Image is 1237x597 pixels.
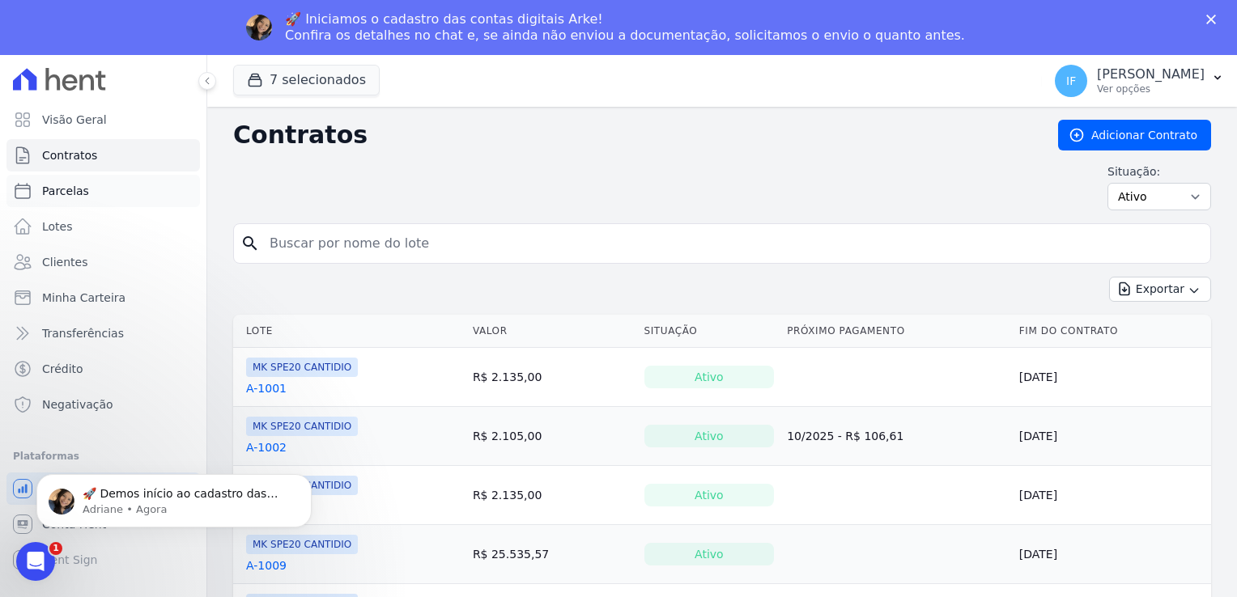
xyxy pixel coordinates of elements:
[6,104,200,136] a: Visão Geral
[233,121,1032,150] h2: Contratos
[246,380,287,396] a: A-1001
[1109,277,1211,302] button: Exportar
[6,210,200,243] a: Lotes
[644,425,775,447] div: Ativo
[49,542,62,555] span: 1
[466,315,638,348] th: Valor
[6,317,200,349] a: Transferências
[780,315,1013,348] th: Próximo Pagamento
[1013,525,1211,584] td: [DATE]
[42,361,83,377] span: Crédito
[6,282,200,314] a: Minha Carteira
[42,183,89,199] span: Parcelas
[1013,348,1211,407] td: [DATE]
[70,47,276,382] span: 🚀 Demos início ao cadastro das Contas Digitais Arke! Iniciamos a abertura para clientes do modelo...
[466,525,638,584] td: R$ 25.535,57
[6,472,200,505] a: Recebíveis
[233,315,466,348] th: Lote
[233,65,380,95] button: 7 selecionados
[1066,75,1076,87] span: IF
[1206,15,1222,24] div: Fechar
[1058,120,1211,150] a: Adicionar Contrato
[466,348,638,407] td: R$ 2.135,00
[1013,407,1211,466] td: [DATE]
[12,440,336,553] iframe: Intercom notifications mensagem
[644,543,775,565] div: Ativo
[246,439,287,455] a: A-1002
[6,246,200,278] a: Clientes
[246,15,272,40] img: Profile image for Adriane
[42,218,73,235] span: Lotes
[16,542,55,581] iframe: Intercom live chat
[42,254,87,270] span: Clientes
[246,417,358,436] span: MK SPE20 CANTIDIO
[42,325,124,341] span: Transferências
[644,484,775,506] div: Ativo
[6,139,200,171] a: Contratos
[1013,466,1211,525] td: [DATE]
[285,11,965,44] div: 🚀 Iniciamos o cadastro das contas digitais Arke! Confira os detalhes no chat e, se ainda não envi...
[787,430,903,442] a: 10/2025 - R$ 106,61
[246,557,287,574] a: A-1009
[6,353,200,385] a: Crédito
[246,358,358,377] span: MK SPE20 CANTIDIO
[6,508,200,540] a: Conta Hent
[466,407,638,466] td: R$ 2.105,00
[1042,58,1237,104] button: IF [PERSON_NAME] Ver opções
[644,366,775,388] div: Ativo
[1097,66,1205,83] p: [PERSON_NAME]
[1013,315,1211,348] th: Fim do Contrato
[42,290,125,306] span: Minha Carteira
[240,234,260,253] i: search
[42,112,107,128] span: Visão Geral
[42,396,113,413] span: Negativação
[6,388,200,421] a: Negativação
[1097,83,1205,95] p: Ver opções
[260,227,1204,260] input: Buscar por nome do lote
[638,315,781,348] th: Situação
[70,62,279,77] p: Message from Adriane, sent Agora
[1107,163,1211,180] label: Situação:
[42,147,97,163] span: Contratos
[6,175,200,207] a: Parcelas
[466,466,638,525] td: R$ 2.135,00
